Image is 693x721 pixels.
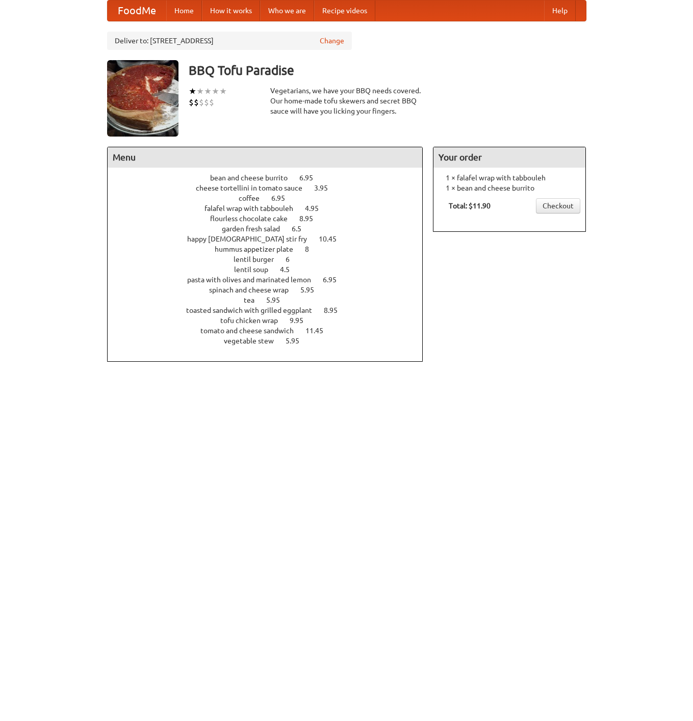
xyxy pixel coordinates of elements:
[202,1,260,21] a: How it works
[107,60,178,137] img: angular.jpg
[200,327,304,335] span: tomato and cheese sandwich
[209,286,299,294] span: spinach and cheese wrap
[266,296,290,304] span: 5.95
[215,245,303,253] span: hummus appetizer plate
[239,194,304,202] a: coffee 6.95
[212,86,219,97] li: ★
[270,86,423,116] div: Vegetarians, we have your BBQ needs covered. Our home-made tofu skewers and secret BBQ sauce will...
[196,86,204,97] li: ★
[209,286,333,294] a: spinach and cheese wrap 5.95
[323,276,347,284] span: 6.95
[536,198,580,213] a: Checkout
[305,327,333,335] span: 11.45
[189,86,196,97] li: ★
[187,276,321,284] span: pasta with olives and marinated lemon
[200,327,342,335] a: tomato and cheese sandwich 11.45
[439,173,580,183] li: 1 × falafel wrap with tabbouleh
[324,306,348,314] span: 8.95
[290,316,314,325] span: 9.95
[189,97,194,108] li: $
[439,183,580,193] li: 1 × bean and cheese burrito
[204,204,303,212] span: falafel wrap with tabbouleh
[199,97,204,108] li: $
[108,1,166,21] a: FoodMe
[260,1,314,21] a: Who we are
[204,97,209,108] li: $
[210,215,298,223] span: flourless chocolate cake
[234,265,309,274] a: lentil soup 4.5
[314,1,375,21] a: Recipe videos
[239,194,270,202] span: coffee
[286,255,300,263] span: 6
[222,225,320,233] a: garden fresh salad 6.5
[196,184,313,192] span: cheese tortellini in tomato sauce
[234,255,284,263] span: lentil burger
[196,184,347,192] a: cheese tortellini in tomato sauce 3.95
[220,316,322,325] a: tofu chicken wrap 9.95
[305,245,319,253] span: 8
[215,245,328,253] a: hummus appetizer plate 8
[280,265,300,274] span: 4.5
[107,32,352,50] div: Deliver to: [STREET_ADDRESS]
[271,194,295,202] span: 6.95
[186,306,322,314] span: toasted sandwich with grilled eggplant
[204,86,212,97] li: ★
[187,235,317,243] span: happy [DEMOGRAPHIC_DATA] stir fry
[544,1,576,21] a: Help
[299,174,323,182] span: 6.95
[189,60,586,81] h3: BBQ Tofu Paradise
[210,174,332,182] a: bean and cheese burrito 6.95
[209,97,214,108] li: $
[166,1,202,21] a: Home
[319,235,347,243] span: 10.45
[194,97,199,108] li: $
[204,204,338,212] a: falafel wrap with tabbouleh 4.95
[292,225,312,233] span: 6.5
[320,36,344,46] a: Change
[244,296,299,304] a: tea 5.95
[210,174,298,182] span: bean and cheese burrito
[108,147,423,168] h4: Menu
[187,276,355,284] a: pasta with olives and marinated lemon 6.95
[433,147,585,168] h4: Your order
[305,204,329,212] span: 4.95
[187,235,355,243] a: happy [DEMOGRAPHIC_DATA] stir fry 10.45
[234,265,278,274] span: lentil soup
[234,255,309,263] a: lentil burger 6
[299,215,323,223] span: 8.95
[300,286,324,294] span: 5.95
[224,337,318,345] a: vegetable stew 5.95
[222,225,290,233] span: garden fresh salad
[244,296,265,304] span: tea
[210,215,332,223] a: flourless chocolate cake 8.95
[286,337,310,345] span: 5.95
[224,337,284,345] span: vegetable stew
[449,202,491,210] b: Total: $11.90
[219,86,227,97] li: ★
[220,316,288,325] span: tofu chicken wrap
[186,306,356,314] a: toasted sandwich with grilled eggplant 8.95
[314,184,338,192] span: 3.95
